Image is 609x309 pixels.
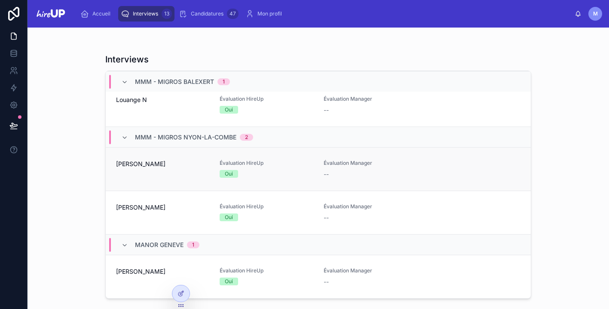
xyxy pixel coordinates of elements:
[105,53,149,65] h1: Interviews
[227,9,239,19] div: 47
[257,10,282,17] span: Mon profil
[324,106,329,114] span: --
[116,267,209,276] span: [PERSON_NAME]
[220,203,313,210] span: Évaluation HireUp
[135,133,236,142] span: MMM - Migros Nyon-la-Combe
[223,78,225,85] div: 1
[106,255,531,298] a: [PERSON_NAME]Évaluation HireUpOuiÉvaluation Manager--
[116,96,209,104] span: Louange N
[106,83,531,127] a: Louange NÉvaluation HireUpOuiÉvaluation Manager--
[245,134,248,141] div: 2
[593,10,598,17] span: M
[135,77,214,86] span: MMM - Migros Balexert
[225,106,233,114] div: Oui
[220,160,313,167] span: Évaluation HireUp
[116,203,209,212] span: [PERSON_NAME]
[225,278,233,285] div: Oui
[106,191,531,234] a: [PERSON_NAME]Évaluation HireUpOuiÉvaluation Manager--
[220,96,313,102] span: Évaluation HireUp
[118,6,174,22] a: Interviews13
[73,4,575,23] div: scrollable content
[106,147,531,191] a: [PERSON_NAME]Évaluation HireUpOuiÉvaluation Manager--
[92,10,110,17] span: Accueil
[324,278,329,286] span: --
[135,241,184,249] span: Manor Geneve
[116,160,209,168] span: [PERSON_NAME]
[225,213,233,221] div: Oui
[220,267,313,274] span: Évaluation HireUp
[243,6,288,22] a: Mon profil
[78,6,116,22] a: Accueil
[192,241,194,248] div: 1
[324,170,329,179] span: --
[162,9,172,19] div: 13
[34,7,67,21] img: App logo
[324,203,417,210] span: Évaluation Manager
[324,213,329,222] span: --
[133,10,158,17] span: Interviews
[176,6,241,22] a: Candidatures47
[324,267,417,274] span: Évaluation Manager
[225,170,233,178] div: Oui
[324,96,417,102] span: Évaluation Manager
[324,160,417,167] span: Évaluation Manager
[191,10,223,17] span: Candidatures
